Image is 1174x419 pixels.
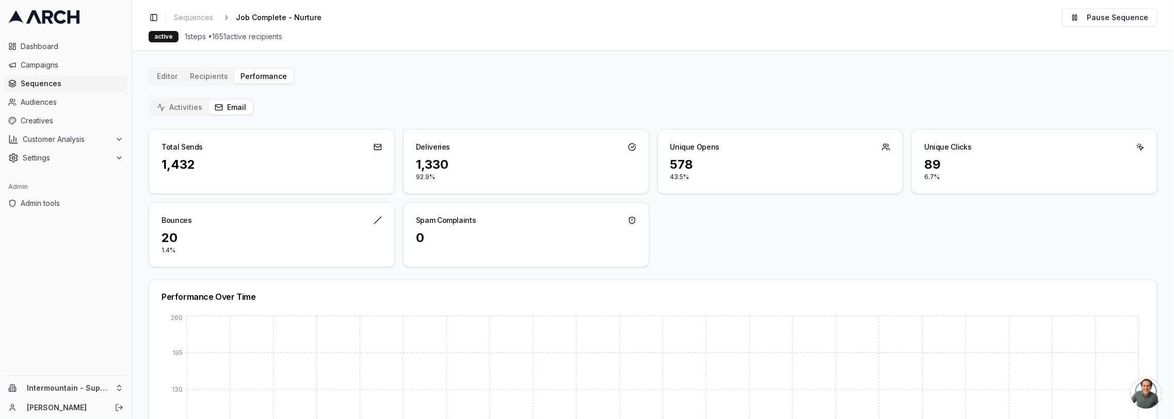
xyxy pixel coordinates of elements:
div: 578 [670,156,891,173]
button: Log out [112,400,126,415]
button: Email [208,100,252,115]
div: Bounces [162,215,192,225]
div: active [149,31,179,42]
a: Sequences [170,10,217,25]
button: Recipients [184,69,234,84]
tspan: 195 [172,349,183,357]
button: Editor [151,69,184,84]
span: Job Complete - Nurture [236,12,321,23]
p: 92.9% [416,173,636,181]
a: Creatives [4,112,127,129]
span: 1 steps • 1651 active recipients [185,31,282,42]
span: Sequences [21,78,123,89]
button: Customer Analysis [4,131,127,148]
p: 6.7% [924,173,1145,181]
div: 1,432 [162,156,382,173]
span: Intermountain - Superior Water & Air [27,383,111,393]
span: Creatives [21,116,123,126]
button: Activities [151,100,208,115]
a: Dashboard [4,38,127,55]
div: 20 [162,230,382,246]
span: Settings [23,153,111,163]
div: Admin [4,179,127,195]
div: Performance Over Time [162,293,1145,301]
div: 89 [924,156,1145,173]
button: Settings [4,150,127,166]
button: Performance [234,69,293,84]
span: Campaigns [21,60,123,70]
div: Unique Opens [670,142,720,152]
div: Spam Complaints [416,215,476,225]
a: Campaigns [4,57,127,73]
span: Sequences [174,12,213,23]
p: 43.5% [670,173,891,181]
div: Unique Clicks [924,142,971,152]
span: Audiences [21,97,123,107]
span: Dashboard [21,41,123,52]
div: Total Sends [162,142,203,152]
div: 0 [416,230,636,246]
button: Pause Sequence [1062,8,1157,27]
div: 1,330 [416,156,636,173]
button: Intermountain - Superior Water & Air [4,380,127,396]
tspan: 260 [171,314,183,321]
tspan: 130 [172,385,183,393]
div: Open chat [1131,378,1162,409]
a: Audiences [4,94,127,110]
p: 1.4% [162,246,382,254]
span: Admin tools [21,198,123,208]
span: Customer Analysis [23,134,111,144]
a: Sequences [4,75,127,92]
a: [PERSON_NAME] [27,402,104,413]
div: Deliveries [416,142,451,152]
nav: breadcrumb [170,10,338,25]
a: Admin tools [4,195,127,212]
